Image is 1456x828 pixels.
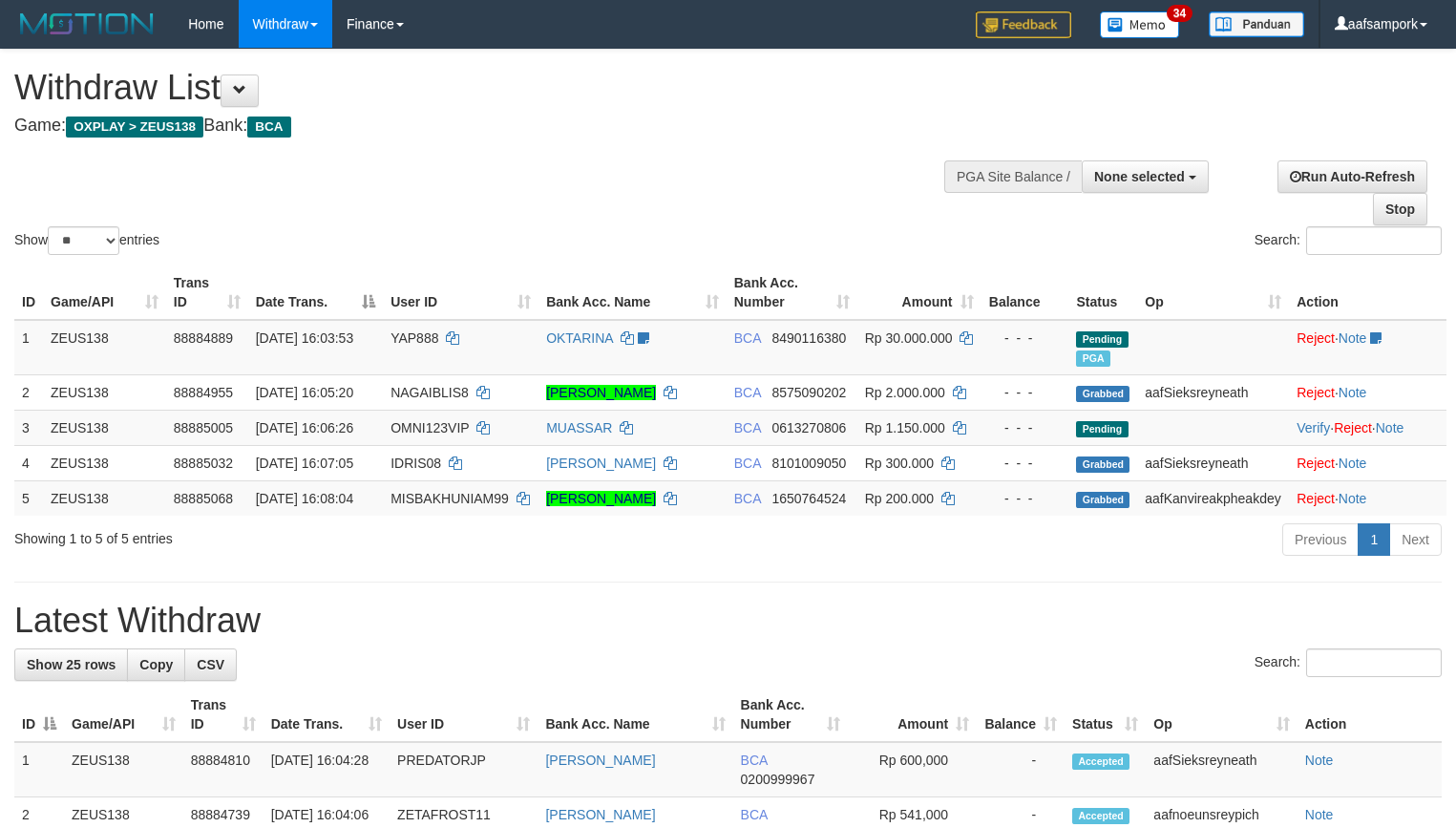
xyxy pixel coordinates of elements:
[1076,386,1129,402] span: Grabbed
[43,265,166,320] th: Game/API: activate to sort column ascending
[1146,688,1297,742] th: Op: activate to sort column ascending
[546,385,656,400] a: [PERSON_NAME]
[43,410,166,445] td: ZEUS138
[1339,385,1367,400] a: Note
[14,117,952,136] h4: Game: Bank:
[1297,456,1335,471] a: Reject
[546,330,613,346] a: OKTARINA
[865,456,934,471] span: Rp 300.000
[247,117,290,138] span: BCA
[43,374,166,410] td: ZEUS138
[43,445,166,480] td: ZEUS138
[1072,754,1129,770] span: Accepted
[14,374,43,410] td: 2
[1339,330,1367,346] a: Note
[1358,523,1390,556] a: 1
[1297,420,1330,435] a: Verify
[976,11,1071,38] img: Feedback.jpg
[166,265,248,320] th: Trans ID: activate to sort column ascending
[383,265,538,320] th: User ID: activate to sort column ascending
[538,688,732,742] th: Bank Acc. Name: activate to sort column ascending
[256,385,353,400] span: [DATE] 16:05:20
[944,160,1082,193] div: PGA Site Balance /
[865,420,945,435] span: Rp 1.150.000
[734,330,761,346] span: BCA
[390,420,469,435] span: OMNI123VIP
[14,688,64,742] th: ID: activate to sort column descending
[64,688,183,742] th: Game/API: activate to sort column ascending
[1305,753,1334,768] a: Note
[1297,385,1335,400] a: Reject
[1282,523,1359,556] a: Previous
[256,420,353,435] span: [DATE] 16:06:26
[1137,265,1289,320] th: Op: activate to sort column ascending
[1076,331,1128,348] span: Pending
[174,330,233,346] span: 88884889
[977,688,1065,742] th: Balance: activate to sort column ascending
[545,807,655,822] a: [PERSON_NAME]
[865,330,953,346] span: Rp 30.000.000
[184,648,237,681] a: CSV
[1076,492,1129,508] span: Grabbed
[546,420,612,435] a: MUASSAR
[1076,421,1128,437] span: Pending
[1068,265,1137,320] th: Status
[264,688,390,742] th: Date Trans.: activate to sort column ascending
[1137,445,1289,480] td: aafSieksreyneath
[43,320,166,375] td: ZEUS138
[1289,480,1446,516] td: ·
[14,742,64,797] td: 1
[1373,193,1427,225] a: Stop
[390,385,469,400] span: NAGAIBLIS8
[981,265,1069,320] th: Balance
[390,688,538,742] th: User ID: activate to sort column ascending
[1167,5,1192,22] span: 34
[27,657,116,672] span: Show 25 rows
[727,265,857,320] th: Bank Acc. Number: activate to sort column ascending
[1376,420,1404,435] a: Note
[1209,11,1304,37] img: panduan.png
[174,420,233,435] span: 88885005
[977,742,1065,797] td: -
[865,385,945,400] span: Rp 2.000.000
[139,657,173,672] span: Copy
[734,420,761,435] span: BCA
[1298,688,1442,742] th: Action
[174,456,233,471] span: 88885032
[1100,11,1180,38] img: Button%20Memo.svg
[183,688,264,742] th: Trans ID: activate to sort column ascending
[546,491,656,506] a: [PERSON_NAME]
[14,265,43,320] th: ID
[390,742,538,797] td: PREDATORJP
[197,657,224,672] span: CSV
[256,456,353,471] span: [DATE] 16:07:05
[1339,456,1367,471] a: Note
[14,320,43,375] td: 1
[989,489,1062,508] div: - - -
[1297,330,1335,346] a: Reject
[1146,742,1297,797] td: aafSieksreyneath
[14,445,43,480] td: 4
[741,772,815,787] span: Copy 0200999967 to clipboard
[1255,648,1442,677] label: Search:
[771,491,846,506] span: Copy 1650764524 to clipboard
[1255,226,1442,255] label: Search:
[1289,320,1446,375] td: ·
[734,456,761,471] span: BCA
[390,330,438,346] span: YAP888
[741,807,768,822] span: BCA
[14,648,128,681] a: Show 25 rows
[741,753,768,768] span: BCA
[14,602,1442,640] h1: Latest Withdraw
[1289,265,1446,320] th: Action
[1289,374,1446,410] td: ·
[1137,374,1289,410] td: aafSieksreyneath
[256,330,353,346] span: [DATE] 16:03:53
[1094,169,1185,184] span: None selected
[1277,160,1427,193] a: Run Auto-Refresh
[1306,648,1442,677] input: Search:
[14,10,159,38] img: MOTION_logo.png
[546,456,656,471] a: [PERSON_NAME]
[14,226,159,255] label: Show entries
[989,329,1062,348] div: - - -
